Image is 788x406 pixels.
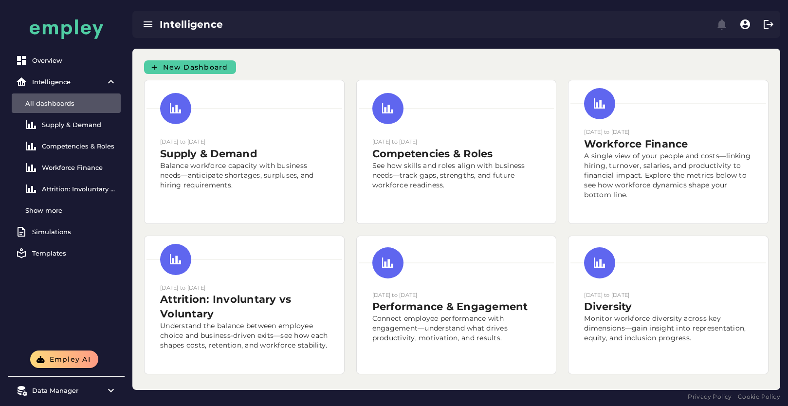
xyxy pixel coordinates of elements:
small: [DATE] to [DATE] [584,129,629,135]
div: Intelligence [32,78,100,86]
a: Overview [12,51,121,70]
div: Intelligence [160,18,435,31]
div: Data Manager [32,387,100,394]
div: Simulations [32,228,117,236]
h2: Competencies & Roles [372,147,541,161]
small: [DATE] to [DATE] [160,138,205,145]
button: New Dashboard [144,60,236,74]
a: Cookie Policy [738,392,780,402]
div: Workforce Finance [42,164,117,171]
div: Show more [25,206,117,214]
small: [DATE] to [DATE] [584,292,629,298]
div: Templates [32,249,117,257]
a: Templates [12,243,121,263]
a: Simulations [12,222,121,241]
div: Overview [32,56,117,64]
p: A single view of your people and costs—linking hiring, turnover, salaries, and productivity to fi... [584,151,752,200]
h2: Diversity [584,299,752,314]
a: Workforce Finance [12,158,121,177]
p: Connect employee performance with engagement—understand what drives productivity, motivation, and... [372,314,541,343]
p: See how skills and roles align with business needs—track gaps, strengths, and future workforce re... [372,161,541,190]
a: Attrition: Involuntary vs Voluntary [12,179,121,199]
p: Balance workforce capacity with business needs—anticipate shortages, surpluses, and hiring requir... [160,161,329,190]
h2: Attrition: Involuntary vs Voluntary [160,292,329,321]
a: Competencies & Roles [12,136,121,156]
button: Empley AI [30,351,98,368]
div: Competencies & Roles [42,142,117,150]
span: Empley AI [49,355,91,364]
div: Supply & Demand [42,121,117,129]
small: [DATE] to [DATE] [160,284,205,291]
div: Attrition: Involuntary vs Voluntary [42,185,117,193]
span: New Dashboard [163,63,228,72]
div: All dashboards [25,99,117,107]
small: [DATE] to [DATE] [372,292,418,298]
a: All dashboards [12,93,121,113]
small: [DATE] to [DATE] [372,138,418,145]
a: Privacy Policy [688,392,732,402]
h2: Workforce Finance [584,137,752,151]
a: Supply & Demand [12,115,121,134]
p: Understand the balance between employee choice and business-driven exits—see how each shapes cost... [160,321,329,351]
p: Monitor workforce diversity across key dimensions—gain insight into representation, equity, and i... [584,314,752,343]
h2: Performance & Engagement [372,299,541,314]
h2: Supply & Demand [160,147,329,161]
